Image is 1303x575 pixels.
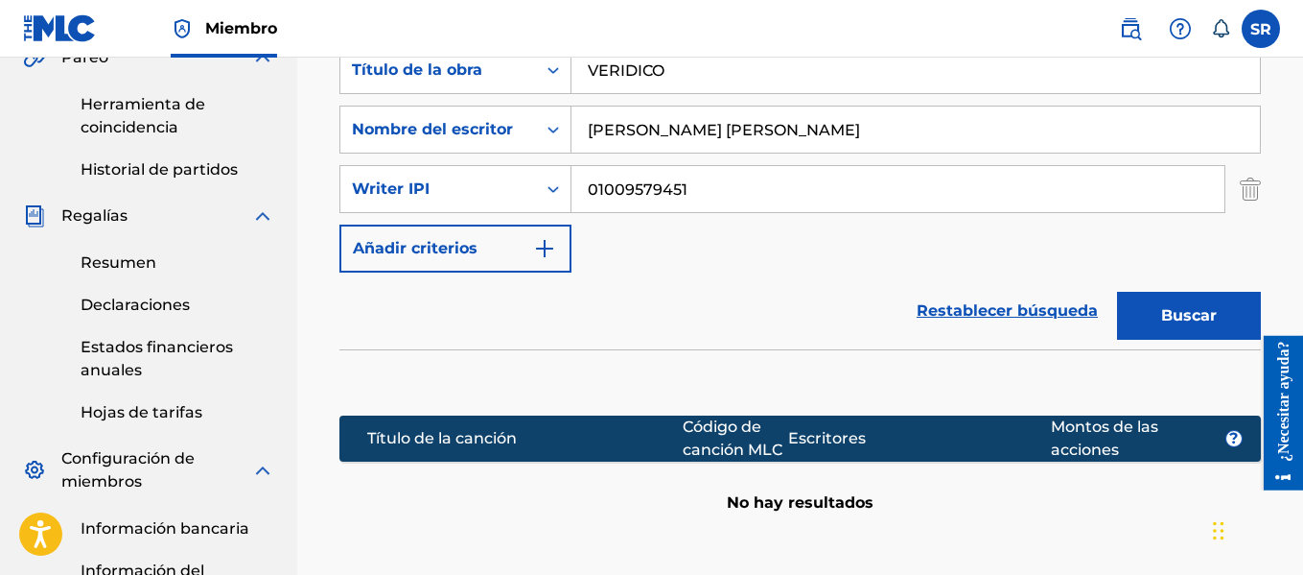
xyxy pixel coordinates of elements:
font: Hojas de tarifas [81,403,202,421]
img: Titular de los derechos superior [171,17,194,40]
a: Herramienta de coincidencia [81,93,274,139]
font: Buscar [1161,306,1217,324]
img: expandir [251,46,274,69]
font: Regalías [61,206,128,225]
img: expandir [251,459,274,482]
img: Delete Criterion [1240,165,1261,213]
img: buscar [1119,17,1142,40]
font: No hay resultados [727,493,873,512]
font: Título de la obra [352,60,482,79]
div: Arrastrar [1213,502,1224,560]
a: Declaraciones [81,294,274,317]
font: Información bancaria [81,519,249,538]
iframe: Centro de recursos [1249,336,1303,491]
a: Hojas de tarifas [81,401,274,424]
div: Menú de usuario [1242,10,1280,48]
img: 9d2ae6d4665cec9f34b9.svg [533,237,556,260]
img: ayuda [1169,17,1192,40]
font: Código de canción MLC [683,418,782,459]
font: Herramienta de coincidencia [81,95,205,136]
font: Historial de partidos [81,160,238,179]
font: ? [1229,429,1238,447]
img: Pareo [23,46,47,69]
font: Añadir criterios [353,239,477,257]
font: Título de la canción [367,429,517,447]
font: Estados financieros anuales [81,338,233,379]
a: Resumen [81,252,274,275]
font: Configuración de miembros [61,449,195,491]
a: Estados financieros anuales [81,336,274,382]
font: Resumen [81,253,156,272]
button: Añadir criterios [339,225,571,273]
a: Historial de partidos [81,158,274,181]
font: Declaraciones [81,296,190,314]
font: ¿Necesitar ayuda? [26,5,42,125]
font: Restablecer búsqueda [917,301,1098,320]
font: Nombre del escritor [352,120,513,138]
a: Información bancaria [81,517,274,540]
div: Ayuda [1161,10,1199,48]
div: Writer IPI [352,178,524,201]
img: Configuración de miembros [23,459,46,482]
iframe: Widget de chat [1207,483,1303,575]
font: Escritores [788,429,866,447]
form: Formulario de búsqueda [339,46,1261,349]
img: Logotipo del MLC [23,14,97,42]
a: Búsqueda pública [1111,10,1150,48]
div: Notificaciones [1211,19,1230,38]
img: expandir [251,204,274,228]
font: Montos de las acciones [1051,418,1158,459]
button: Buscar [1117,292,1261,340]
img: Regalías [23,204,46,228]
font: Miembro [205,19,277,37]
